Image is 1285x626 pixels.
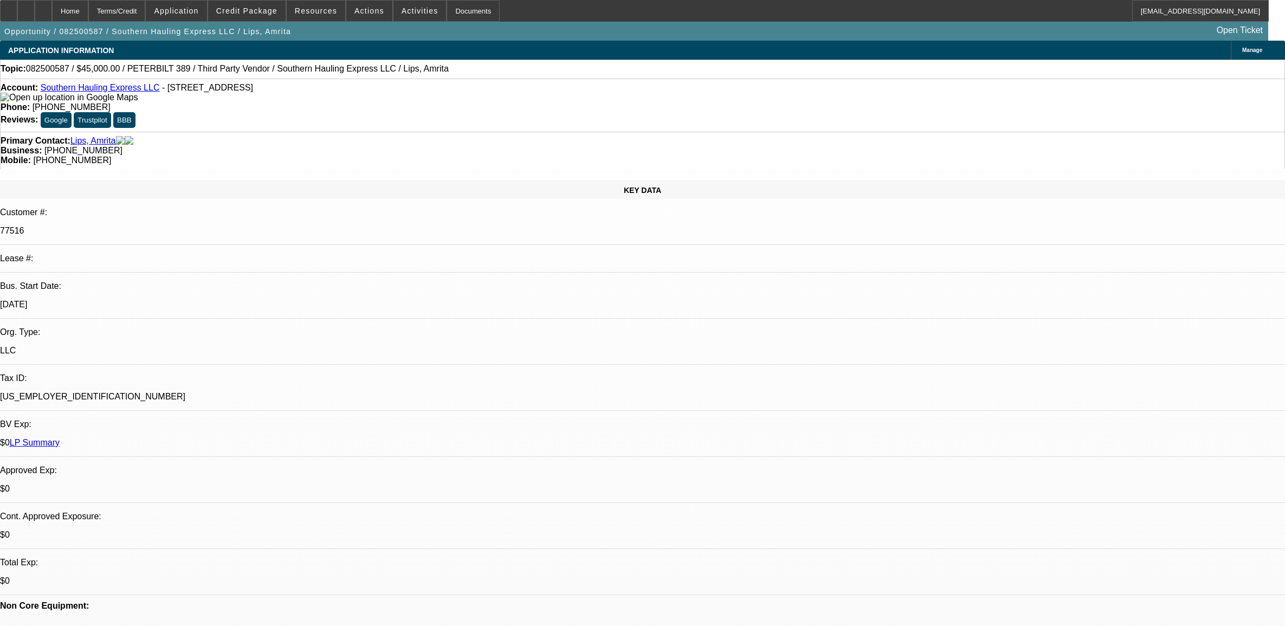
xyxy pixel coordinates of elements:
[44,146,122,155] span: [PHONE_NUMBER]
[33,102,111,112] span: [PHONE_NUMBER]
[1,93,138,102] a: View Google Maps
[393,1,447,21] button: Activities
[1,83,38,92] strong: Account:
[354,7,384,15] span: Actions
[1,102,30,112] strong: Phone:
[113,112,135,128] button: BBB
[116,136,125,146] img: facebook-icon.png
[1212,21,1267,40] a: Open Ticket
[402,7,438,15] span: Activities
[146,1,206,21] button: Application
[1,146,42,155] strong: Business:
[1,136,70,146] strong: Primary Contact:
[74,112,111,128] button: Trustpilot
[208,1,286,21] button: Credit Package
[162,83,253,92] span: - [STREET_ADDRESS]
[1,93,138,102] img: Open up location in Google Maps
[216,7,277,15] span: Credit Package
[1,156,31,165] strong: Mobile:
[346,1,392,21] button: Actions
[41,112,72,128] button: Google
[33,156,111,165] span: [PHONE_NUMBER]
[125,136,133,146] img: linkedin-icon.png
[624,186,661,195] span: KEY DATA
[295,7,337,15] span: Resources
[4,27,291,36] span: Opportunity / 082500587 / Southern Hauling Express LLC / Lips, Amrita
[1,115,38,124] strong: Reviews:
[41,83,160,92] a: Southern Hauling Express LLC
[8,46,114,55] span: APPLICATION INFORMATION
[10,438,60,447] a: LP Summary
[1242,47,1262,53] span: Manage
[26,64,449,74] span: 082500587 / $45,000.00 / PETERBILT 389 / Third Party Vendor / Southern Hauling Express LLC / Lips...
[154,7,198,15] span: Application
[70,136,116,146] a: Lips, Amrita
[287,1,345,21] button: Resources
[1,64,26,74] strong: Topic:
